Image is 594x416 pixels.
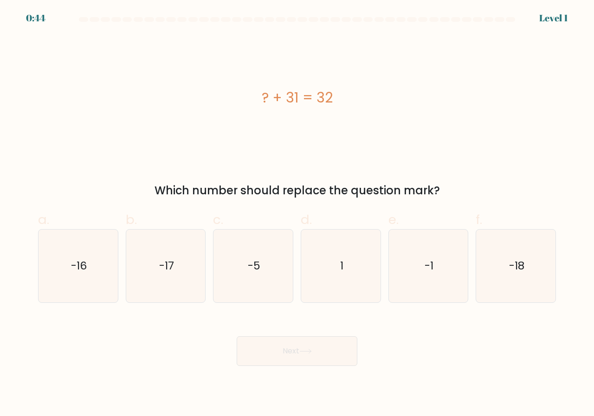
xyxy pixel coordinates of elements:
text: -18 [509,258,524,274]
text: -1 [425,258,433,274]
text: -17 [159,258,174,274]
button: Next [237,336,357,366]
div: Which number should replace the question mark? [44,182,550,199]
text: 1 [340,258,343,274]
span: a. [38,211,49,229]
span: c. [213,211,223,229]
text: -16 [71,258,87,274]
span: f. [476,211,482,229]
div: ? + 31 = 32 [38,87,556,108]
span: d. [301,211,312,229]
span: e. [388,211,399,229]
text: -5 [248,258,260,274]
div: Level 1 [539,11,568,25]
span: b. [126,211,137,229]
div: 0:44 [26,11,45,25]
